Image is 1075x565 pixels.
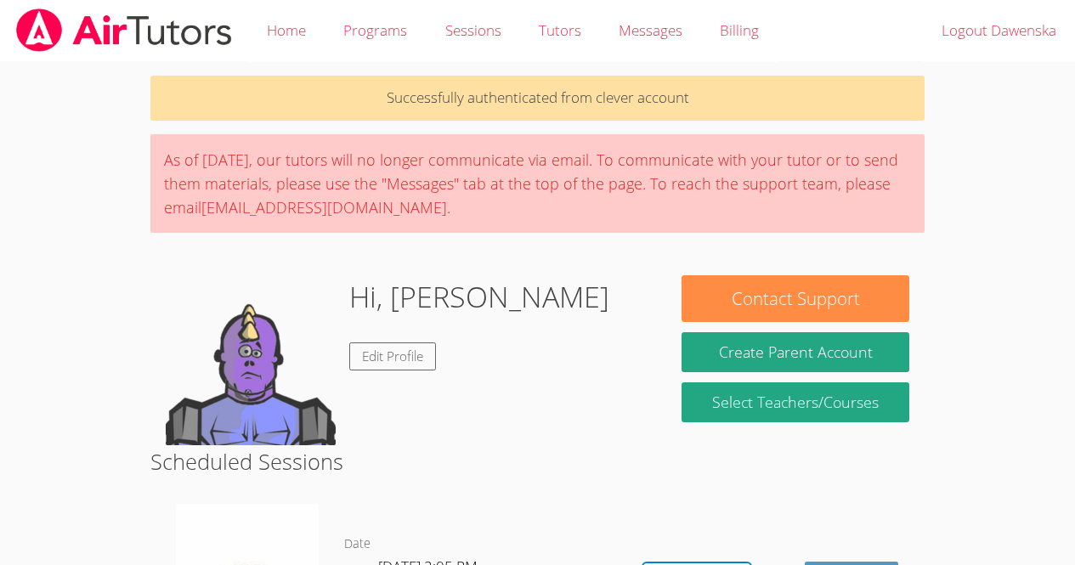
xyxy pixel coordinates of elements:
[682,275,908,322] button: Contact Support
[619,20,682,40] span: Messages
[166,275,336,445] img: default.png
[349,275,609,319] h1: Hi, [PERSON_NAME]
[682,382,908,422] a: Select Teachers/Courses
[150,76,925,121] p: Successfully authenticated from clever account
[344,534,371,555] dt: Date
[682,332,908,372] button: Create Parent Account
[349,342,436,370] a: Edit Profile
[14,8,234,52] img: airtutors_banner-c4298cdbf04f3fff15de1276eac7730deb9818008684d7c2e4769d2f7ddbe033.png
[150,445,925,477] h2: Scheduled Sessions
[150,134,925,233] div: As of [DATE], our tutors will no longer communicate via email. To communicate with your tutor or ...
